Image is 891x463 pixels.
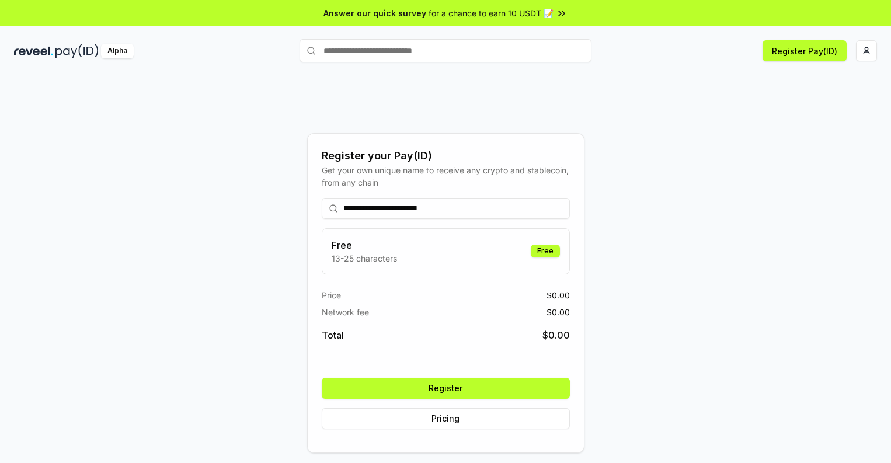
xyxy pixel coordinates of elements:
[322,164,570,189] div: Get your own unique name to receive any crypto and stablecoin, from any chain
[542,328,570,342] span: $ 0.00
[322,408,570,429] button: Pricing
[322,328,344,342] span: Total
[763,40,847,61] button: Register Pay(ID)
[332,252,397,264] p: 13-25 characters
[14,44,53,58] img: reveel_dark
[547,289,570,301] span: $ 0.00
[531,245,560,257] div: Free
[332,238,397,252] h3: Free
[547,306,570,318] span: $ 0.00
[322,378,570,399] button: Register
[323,7,426,19] span: Answer our quick survey
[322,148,570,164] div: Register your Pay(ID)
[429,7,554,19] span: for a chance to earn 10 USDT 📝
[322,289,341,301] span: Price
[101,44,134,58] div: Alpha
[55,44,99,58] img: pay_id
[322,306,369,318] span: Network fee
